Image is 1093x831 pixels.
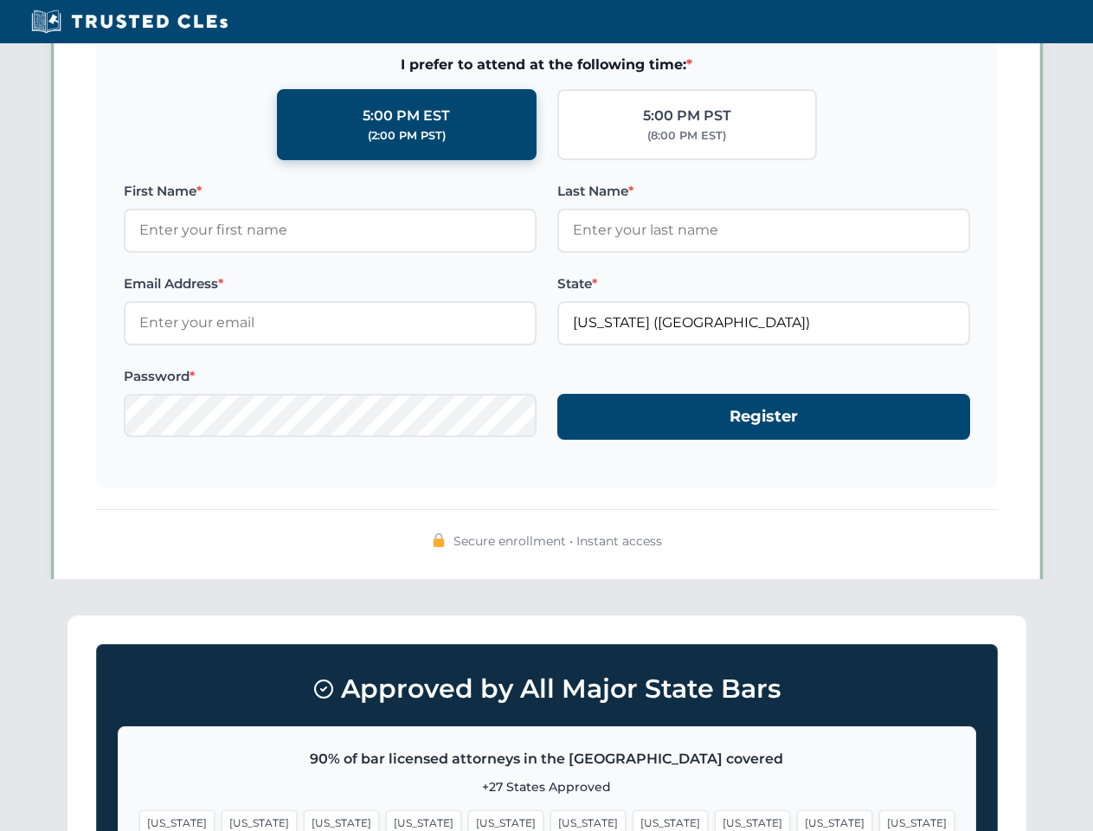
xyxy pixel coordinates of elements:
[557,274,970,294] label: State
[124,54,970,76] span: I prefer to attend at the following time:
[139,748,955,770] p: 90% of bar licensed attorneys in the [GEOGRAPHIC_DATA] covered
[139,777,955,796] p: +27 States Approved
[368,127,446,145] div: (2:00 PM PST)
[647,127,726,145] div: (8:00 PM EST)
[557,394,970,440] button: Register
[453,531,662,551] span: Secure enrollment • Instant access
[124,181,537,202] label: First Name
[26,9,233,35] img: Trusted CLEs
[124,366,537,387] label: Password
[557,209,970,252] input: Enter your last name
[124,274,537,294] label: Email Address
[557,301,970,345] input: Florida (FL)
[643,105,731,127] div: 5:00 PM PST
[124,209,537,252] input: Enter your first name
[432,533,446,547] img: 🔒
[363,105,450,127] div: 5:00 PM EST
[557,181,970,202] label: Last Name
[118,666,976,712] h3: Approved by All Major State Bars
[124,301,537,345] input: Enter your email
